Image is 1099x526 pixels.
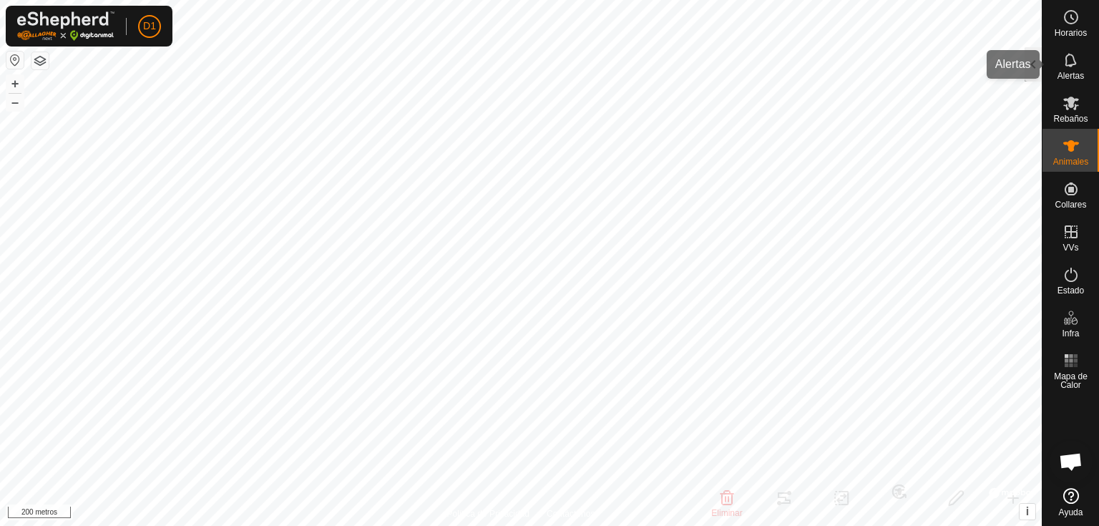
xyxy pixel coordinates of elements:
a: Política de Privacidad [447,507,529,520]
font: Animales [1053,157,1088,167]
img: Logotipo de Gallagher [17,11,114,41]
font: Rebaños [1053,114,1088,124]
font: Collares [1055,200,1086,210]
font: + [11,76,19,91]
font: Política de Privacidad [447,509,529,519]
button: i [1020,504,1035,520]
font: Infra [1062,328,1079,339]
font: D1 [143,20,156,31]
font: Mapa de Calor [1054,371,1088,390]
a: Contáctenos [547,507,595,520]
font: Estado [1058,286,1084,296]
button: Capas del Mapa [31,52,49,69]
button: + [6,75,24,92]
button: Restablecer Mapa [6,52,24,69]
div: Chat abierto [1050,440,1093,483]
font: Alertas [1058,71,1084,81]
a: Ayuda [1042,482,1099,522]
font: Contáctenos [547,509,595,519]
font: Horarios [1055,28,1087,38]
font: – [11,94,19,109]
font: Ayuda [1059,507,1083,517]
font: i [1026,505,1029,517]
font: VVs [1063,243,1078,253]
button: – [6,94,24,111]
